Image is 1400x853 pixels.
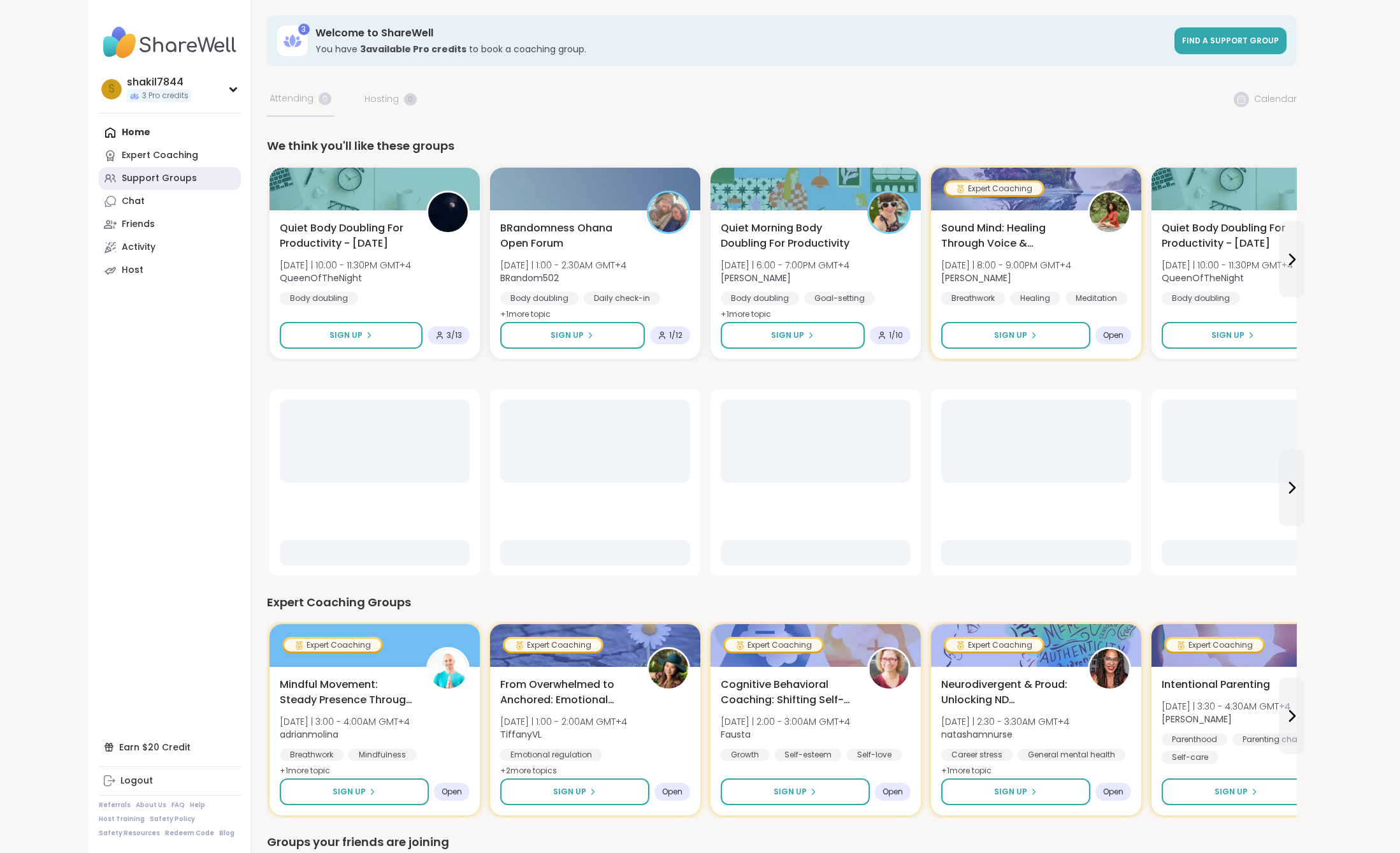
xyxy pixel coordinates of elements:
div: Mindfulness [349,748,416,761]
b: TiffanyVL [500,728,542,741]
a: Friends [99,213,241,236]
div: Groups your friends are joining [267,833,1297,851]
img: QueenOfTheNight [428,193,468,232]
button: Sign Up [721,778,870,805]
div: Body doubling [280,292,358,305]
div: 3 [298,24,310,35]
div: Host [122,264,143,277]
a: Safety Policy [150,815,195,824]
a: Support Groups [99,167,241,190]
div: Breathwork [941,292,1005,305]
span: Sign Up [774,786,807,798]
span: Open [442,787,462,797]
span: [DATE] | 10:00 - 11:30PM GMT+4 [280,259,411,272]
div: Chat [122,195,145,208]
img: Adrienne_QueenOfTheDawn [869,193,909,232]
span: [DATE] | 1:00 - 2:00AM GMT+4 [500,715,627,728]
div: Meditation [1065,292,1127,305]
span: s [108,81,115,98]
div: Expert Coaching [725,639,822,652]
div: Expert Coaching [505,639,602,652]
span: Cognitive Behavioral Coaching: Shifting Self-Talk [721,677,853,708]
a: Chat [99,190,241,213]
div: Emotional regulation [500,748,602,761]
span: 1 / 10 [889,330,903,340]
b: QueenOfTheNight [280,272,362,284]
div: Activity [122,241,155,254]
div: Expert Coaching [946,182,1043,195]
b: [PERSON_NAME] [941,272,1011,284]
span: [DATE] | 1:00 - 2:30AM GMT+4 [500,259,626,272]
span: Sign Up [551,330,584,341]
b: Fausta [721,728,751,741]
span: Neurodivergent & Proud: Unlocking ND Superpowers [941,677,1074,708]
h3: You have to book a coaching group. [315,43,1167,55]
button: Sign Up [1162,322,1304,349]
h3: Welcome to ShareWell [315,26,1167,40]
b: 3 available Pro credit s [360,43,466,55]
a: Blog [219,829,235,838]
div: Expert Coaching [284,639,381,652]
span: From Overwhelmed to Anchored: Emotional Regulation [500,677,633,708]
div: Body doubling [721,292,799,305]
div: Parenting challenges [1232,733,1336,746]
img: ShareWell Nav Logo [99,20,241,65]
div: Healing [1010,292,1060,305]
div: Earn $20 Credit [99,736,241,759]
a: Host [99,259,241,282]
b: adrianmolina [280,728,338,741]
a: Help [190,801,205,810]
b: QueenOfTheNight [1162,272,1244,284]
a: Find a support group [1174,27,1287,54]
img: TiffanyVL [649,649,688,689]
button: Sign Up [280,778,429,805]
a: Safety Resources [99,829,160,838]
a: FAQ [171,801,185,810]
a: Expert Coaching [99,144,241,167]
span: Sign Up [333,786,366,798]
div: Goal-setting [804,292,875,305]
span: Quiet Body Doubling For Productivity - [DATE] [280,221,412,251]
div: Daily check-in [584,292,660,305]
a: Host Training [99,815,145,824]
span: [DATE] | 6:00 - 7:00PM GMT+4 [721,259,849,272]
img: natashamnurse [1090,649,1129,689]
span: [DATE] | 2:00 - 3:00AM GMT+4 [721,715,850,728]
span: 1 / 12 [669,330,682,340]
b: natashamnurse [941,728,1013,741]
div: We think you'll like these groups [267,137,1297,155]
span: Sound Mind: Healing Through Voice & Vibration [941,221,1074,251]
button: Sign Up [941,322,1090,349]
a: Referrals [99,801,131,810]
div: Expert Coaching [122,149,198,162]
div: Expert Coaching [946,639,1043,652]
button: Sign Up [500,322,645,349]
span: [DATE] | 8:00 - 9:00PM GMT+4 [941,259,1071,272]
button: Sign Up [500,778,649,805]
span: Find a support group [1182,35,1279,46]
span: Open [1103,787,1123,797]
div: Expert Coaching [1166,639,1263,652]
span: 3 / 13 [447,330,462,340]
button: Sign Up [280,322,422,349]
div: Growth [721,748,769,761]
span: [DATE] | 3:00 - 4:00AM GMT+4 [280,715,410,728]
span: Sign Up [994,330,1027,341]
span: Sign Up [329,330,363,341]
span: Open [662,787,682,797]
img: BRandom502 [649,193,688,232]
span: Intentional Parenting [1162,677,1270,692]
b: [PERSON_NAME] [721,272,791,284]
div: Friends [122,218,155,231]
span: [DATE] | 10:00 - 11:30PM GMT+4 [1162,259,1293,272]
button: Sign Up [721,322,865,349]
span: Sign Up [771,330,804,341]
span: Sign Up [1215,786,1248,798]
span: Quiet Body Doubling For Productivity - [DATE] [1162,221,1294,251]
span: BRandomness Ohana Open Forum [500,221,633,251]
div: Self-care [1162,751,1218,764]
span: Open [1103,330,1123,340]
div: Career stress [941,748,1013,761]
button: Sign Up [1162,778,1311,805]
a: Activity [99,236,241,259]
